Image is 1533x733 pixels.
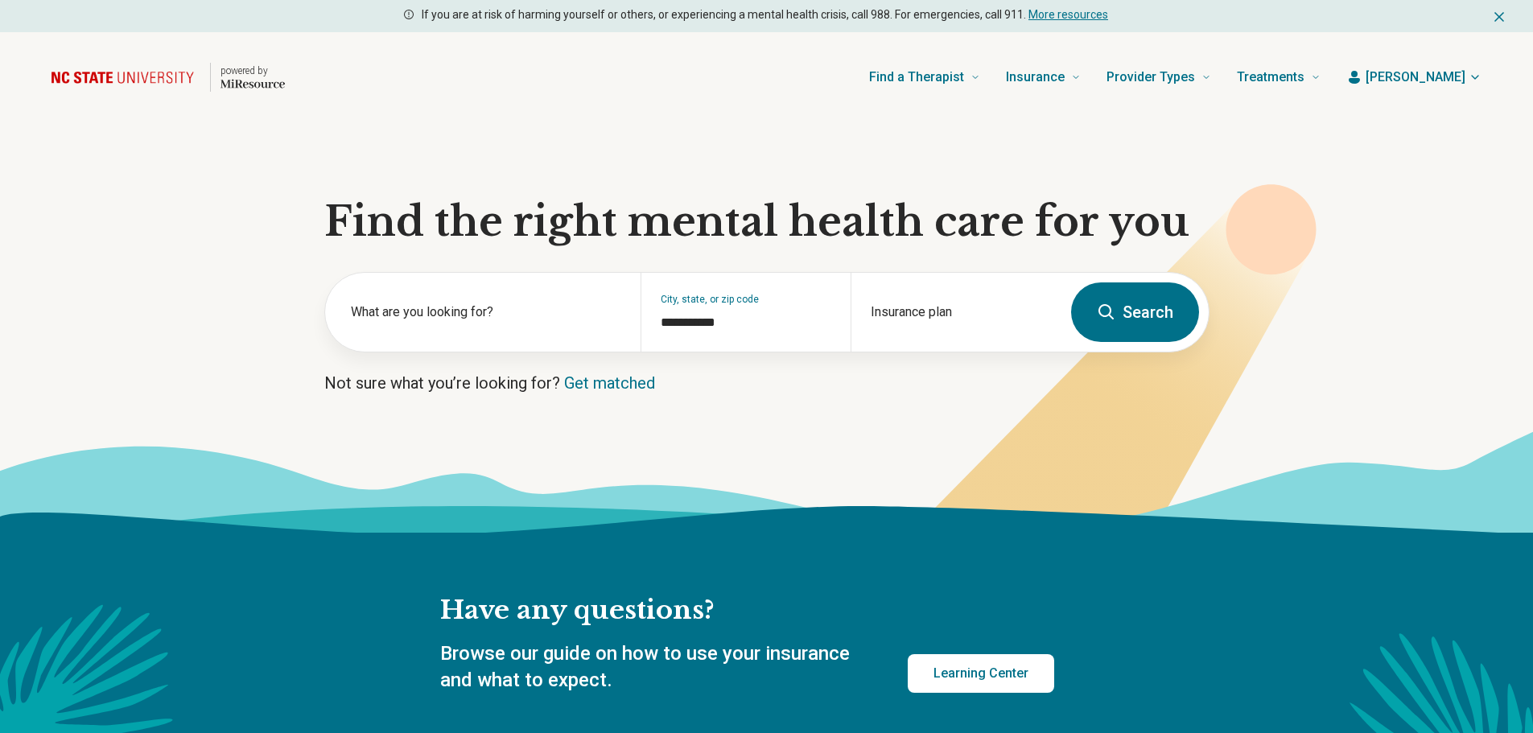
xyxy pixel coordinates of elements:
[52,51,285,103] a: Home page
[1106,66,1195,89] span: Provider Types
[1237,66,1304,89] span: Treatments
[908,654,1054,693] a: Learning Center
[422,6,1108,23] p: If you are at risk of harming yourself or others, or experiencing a mental health crisis, call 98...
[869,66,964,89] span: Find a Therapist
[869,45,980,109] a: Find a Therapist
[1346,68,1481,87] button: [PERSON_NAME]
[351,303,621,322] label: What are you looking for?
[1006,45,1081,109] a: Insurance
[1237,45,1321,109] a: Treatments
[1071,282,1199,342] button: Search
[1366,68,1465,87] span: [PERSON_NAME]
[324,372,1210,394] p: Not sure what you’re looking for?
[1491,6,1507,26] button: Dismiss
[1028,8,1108,21] a: More resources
[1006,66,1065,89] span: Insurance
[564,373,655,393] a: Get matched
[324,198,1210,246] h1: Find the right mental health care for you
[440,640,869,694] p: Browse our guide on how to use your insurance and what to expect.
[220,64,285,77] p: powered by
[1106,45,1211,109] a: Provider Types
[440,594,1054,628] h2: Have any questions?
